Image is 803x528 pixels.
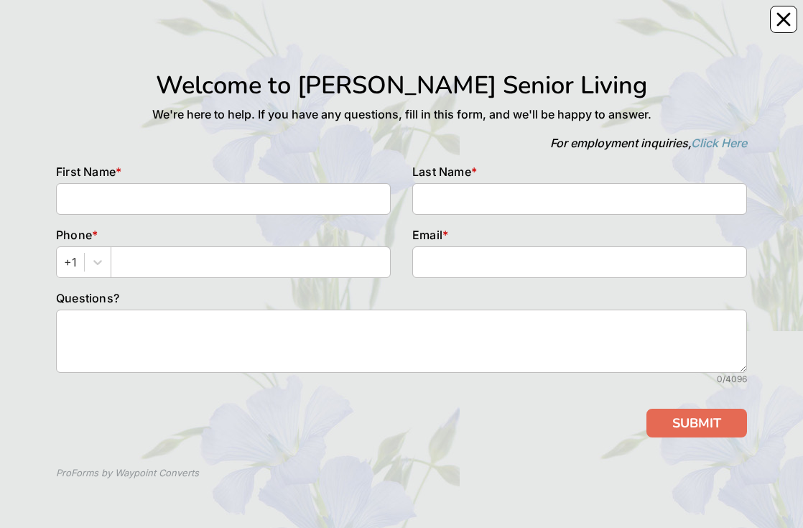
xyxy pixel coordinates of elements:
p: We're here to help. If you have any questions, fill in this form, and we'll be happy to answer. [56,106,747,123]
span: Email [412,228,442,242]
span: First Name [56,165,116,179]
p: For employment inquiries, [56,134,747,152]
div: ProForms by Waypoint Converts [56,466,199,481]
h1: Welcome to [PERSON_NAME] Senior Living [56,70,747,100]
button: SUBMIT [646,409,747,437]
button: Close [770,6,797,33]
span: Questions? [56,291,119,305]
span: Last Name [412,165,471,179]
span: Phone [56,228,92,242]
a: Click Here [691,136,747,150]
